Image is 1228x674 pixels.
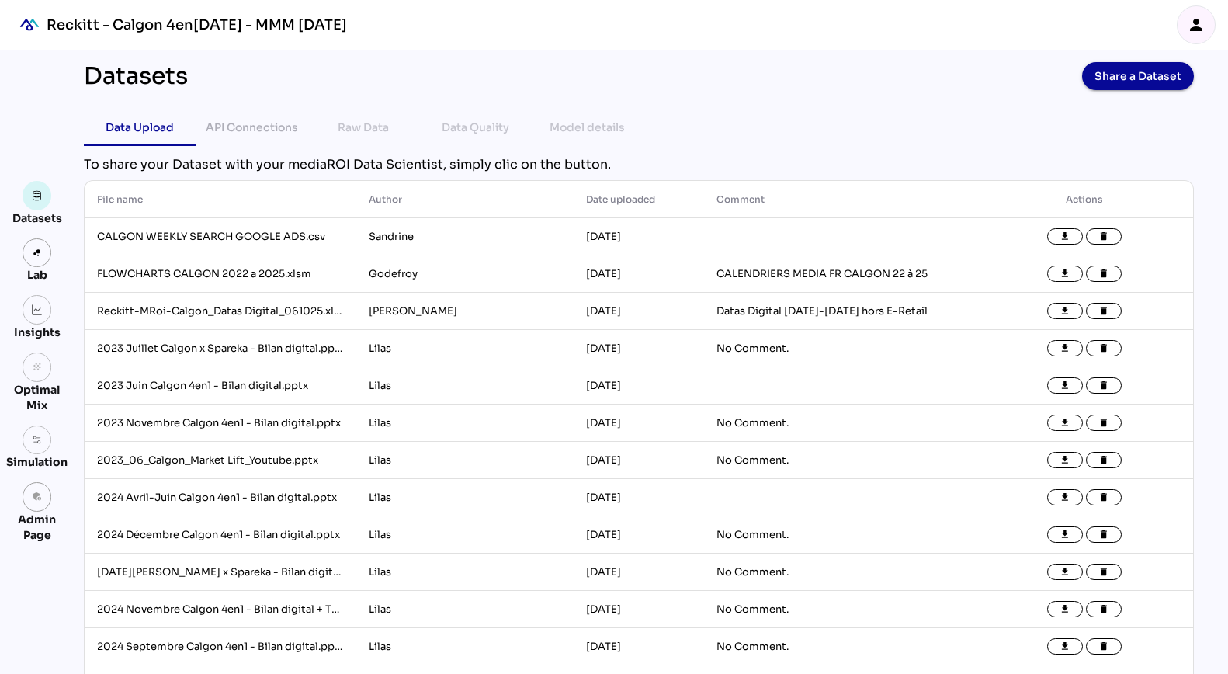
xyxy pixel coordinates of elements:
i: grain [32,362,43,373]
i: file_download [1060,418,1070,429]
i: delete [1098,231,1109,242]
td: 2024 Avril-Juin Calgon 4en1 - Bilan digital.pptx [85,479,356,516]
td: Datas Digital [DATE]-[DATE] hors E-Retail [704,293,976,330]
td: [PERSON_NAME] [356,293,574,330]
div: Admin Page [6,512,68,543]
div: Datasets [12,210,62,226]
td: [DATE] [574,442,704,479]
i: admin_panel_settings [32,492,43,502]
img: graph.svg [32,304,43,315]
td: Lilas [356,516,574,554]
div: Data Upload [106,118,174,137]
td: Lilas [356,367,574,405]
td: [DATE] [574,628,704,665]
td: Reckitt-MRoi-Calgon_Datas Digital_061025.xlsx [85,293,356,330]
i: delete [1098,418,1109,429]
td: [DATE] [574,554,704,591]
td: CALGON WEEKLY SEARCH GOOGLE ADS.csv [85,218,356,255]
div: To share your Dataset with your mediaROI Data Scientist, simply clic on the button. [84,155,1194,174]
i: file_download [1060,567,1070,578]
i: delete [1098,343,1109,354]
td: No Comment. [704,628,976,665]
th: Actions [976,181,1193,218]
i: file_download [1060,269,1070,280]
td: No Comment. [704,591,976,628]
img: settings.svg [32,435,43,446]
div: API Connections [206,118,298,137]
i: delete [1098,306,1109,317]
i: file_download [1060,231,1070,242]
div: Model details [550,118,625,137]
th: Date uploaded [574,181,704,218]
td: Lilas [356,479,574,516]
i: person [1187,16,1205,34]
div: Data Quality [442,118,509,137]
i: file_download [1060,604,1070,615]
span: Share a Dataset [1094,65,1181,87]
td: [DATE] [574,591,704,628]
td: Lilas [356,330,574,367]
i: delete [1098,455,1109,466]
td: 2023 Novembre Calgon 4en1 - Bilan digital.pptx [85,405,356,442]
td: [DATE] [574,218,704,255]
td: Lilas [356,405,574,442]
i: delete [1098,530,1109,540]
td: Lilas [356,628,574,665]
i: file_download [1060,492,1070,503]
i: delete [1098,380,1109,391]
i: delete [1098,641,1109,652]
td: No Comment. [704,330,976,367]
td: [DATE][PERSON_NAME] x Spareka - Bilan digital.pptx [85,554,356,591]
td: [DATE] [574,479,704,516]
i: file_download [1060,455,1070,466]
div: Simulation [6,454,68,470]
div: Optimal Mix [6,382,68,413]
td: CALENDRIERS MEDIA FR CALGON 22 à 25 [704,255,976,293]
td: 2024 Septembre Calgon 4en1 - Bilan digital.pptx [85,628,356,665]
i: delete [1098,492,1109,503]
i: file_download [1060,306,1070,317]
td: [DATE] [574,255,704,293]
div: Reckitt - Calgon 4en[DATE] - MMM [DATE] [47,16,347,34]
td: 2023_06_Calgon_Market Lift_Youtube.pptx [85,442,356,479]
i: file_download [1060,380,1070,391]
td: 2023 Juin Calgon 4en1 - Bilan digital.pptx [85,367,356,405]
td: Sandrine [356,218,574,255]
div: Datasets [84,62,188,90]
td: 2023 Juillet Calgon x Spareka - Bilan digital.pptx [85,330,356,367]
td: [DATE] [574,516,704,554]
th: Author [356,181,574,218]
td: No Comment. [704,442,976,479]
td: [DATE] [574,405,704,442]
td: [DATE] [574,367,704,405]
div: Lab [20,267,54,283]
td: [DATE] [574,293,704,330]
td: Lilas [356,442,574,479]
div: Raw Data [338,118,389,137]
i: file_download [1060,530,1070,540]
td: No Comment. [704,516,976,554]
button: Share a Dataset [1082,62,1194,90]
td: FLOWCHARTS CALGON 2022 a 2025.xlsm [85,255,356,293]
img: lab.svg [32,248,43,259]
td: [DATE] [574,330,704,367]
td: No Comment. [704,554,976,591]
td: 2024 Décembre Calgon 4en1 - Bilan digital.pptx [85,516,356,554]
div: mediaROI [12,8,47,42]
i: file_download [1060,641,1070,652]
th: File name [85,181,356,218]
td: No Comment. [704,405,976,442]
td: Lilas [356,554,574,591]
td: 2024 Novembre Calgon 4en1 - Bilan digital + TV.pptx [85,591,356,628]
td: Godefroy [356,255,574,293]
td: Lilas [356,591,574,628]
div: Insights [14,325,61,340]
i: delete [1098,604,1109,615]
img: data.svg [32,190,43,201]
i: file_download [1060,343,1070,354]
i: delete [1098,269,1109,280]
th: Comment [704,181,976,218]
i: delete [1098,567,1109,578]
